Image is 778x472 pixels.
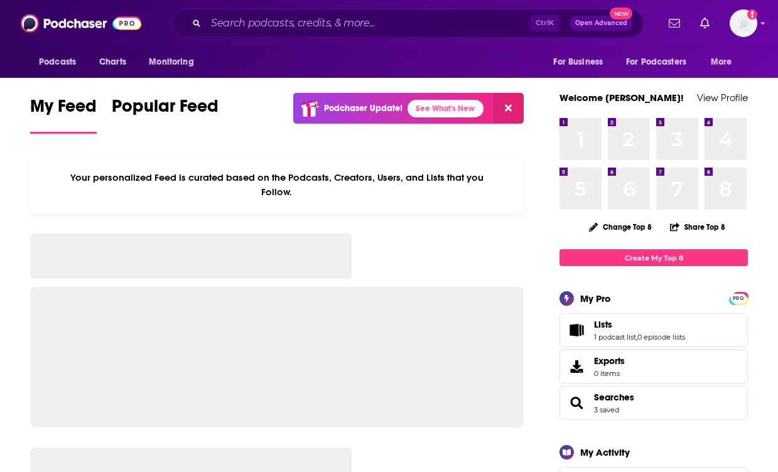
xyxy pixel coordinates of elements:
button: Show profile menu [730,9,757,37]
span: Open Advanced [575,20,627,26]
a: 1 podcast list [594,333,636,341]
span: Exports [564,358,589,375]
span: Exports [594,355,625,367]
svg: Add a profile image [747,9,757,19]
a: PRO [731,293,746,303]
span: For Business [553,53,603,71]
button: open menu [702,50,748,74]
a: See What's New [408,100,484,117]
span: New [610,8,632,19]
a: Popular Feed [112,95,219,134]
p: Podchaser Update! [324,103,403,114]
span: Popular Feed [112,95,219,124]
span: My Feed [30,95,97,124]
span: For Podcasters [626,53,686,71]
span: Logged in as JohnJMudgett [730,9,757,37]
img: Podchaser - Follow, Share and Rate Podcasts [21,11,141,35]
a: Show notifications dropdown [664,13,685,34]
img: User Profile [730,9,757,37]
span: Ctrl K [530,15,559,31]
button: Open AdvancedNew [570,16,633,31]
button: open menu [140,50,210,74]
a: Exports [559,350,748,383]
button: open menu [544,50,619,74]
div: Search podcasts, credits, & more... [171,9,644,38]
a: My Feed [30,95,97,134]
span: More [711,53,732,71]
a: 3 saved [594,405,619,414]
span: 0 items [594,369,625,378]
span: Searches [559,386,748,420]
div: My Pro [580,292,611,304]
a: Searches [594,392,634,403]
a: View Profile [697,92,748,104]
button: Change Top 8 [581,219,659,235]
span: Lists [594,319,612,330]
a: Show notifications dropdown [695,13,715,34]
button: open menu [618,50,705,74]
span: Charts [99,53,126,71]
div: Your personalized Feed is curated based on the Podcasts, Creators, Users, and Lists that you Follow. [30,156,524,213]
span: , [636,333,637,341]
span: Monitoring [149,53,193,71]
button: Share Top 8 [669,215,726,239]
a: 0 episode lists [637,333,685,341]
a: Charts [91,50,134,74]
a: Lists [564,321,589,339]
button: open menu [30,50,92,74]
a: Welcome [PERSON_NAME]! [559,92,684,104]
input: Search podcasts, credits, & more... [206,13,530,33]
span: PRO [731,294,746,303]
span: Podcasts [39,53,76,71]
a: Create My Top 8 [559,249,748,266]
a: Lists [594,319,685,330]
span: Lists [559,313,748,347]
div: My Activity [580,446,630,458]
a: Searches [564,394,589,412]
